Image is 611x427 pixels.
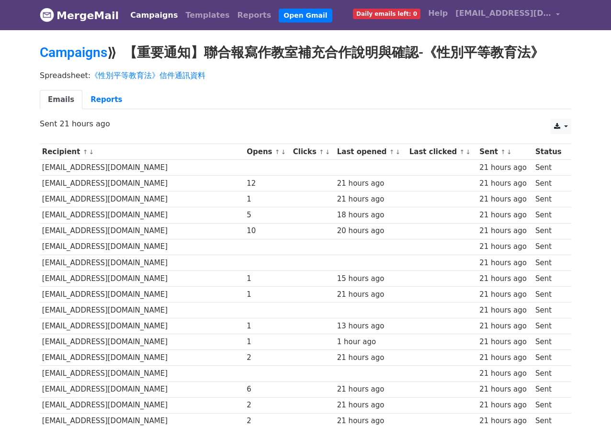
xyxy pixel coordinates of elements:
div: 21 hours ago [479,400,531,411]
td: [EMAIL_ADDRESS][DOMAIN_NAME] [40,239,244,255]
div: 1 [247,289,288,300]
div: 2 [247,416,288,427]
td: [EMAIL_ADDRESS][DOMAIN_NAME] [40,286,244,302]
div: 21 hours ago [337,416,405,427]
td: Sent [533,191,566,207]
div: 21 hours ago [479,352,531,363]
a: ↓ [465,148,471,156]
div: 21 hours ago [479,337,531,348]
span: Daily emails left: 0 [353,9,420,19]
div: 1 [247,321,288,332]
td: [EMAIL_ADDRESS][DOMAIN_NAME] [40,207,244,223]
div: 1 hour ago [337,337,405,348]
td: [EMAIL_ADDRESS][DOMAIN_NAME] [40,191,244,207]
td: [EMAIL_ADDRESS][DOMAIN_NAME] [40,176,244,191]
div: 21 hours ago [337,400,405,411]
div: 6 [247,384,288,395]
td: [EMAIL_ADDRESS][DOMAIN_NAME] [40,350,244,366]
td: [EMAIL_ADDRESS][DOMAIN_NAME] [40,318,244,334]
div: 21 hours ago [479,241,531,252]
td: Sent [533,382,566,397]
th: Last opened [335,144,407,160]
div: 21 hours ago [479,178,531,189]
div: 21 hours ago [479,368,531,379]
div: 21 hours ago [479,225,531,236]
a: ↓ [507,148,512,156]
a: 《性別平等教育法》信件通訊資料 [91,71,205,80]
div: 1 [247,337,288,348]
a: Help [424,4,452,23]
th: Sent [477,144,533,160]
th: Last clicked [407,144,477,160]
div: 18 hours ago [337,210,405,221]
a: Daily emails left: 0 [349,4,424,23]
td: Sent [533,255,566,270]
div: 15 hours ago [337,273,405,284]
a: ↓ [281,148,286,156]
td: [EMAIL_ADDRESS][DOMAIN_NAME] [40,382,244,397]
div: 2 [247,400,288,411]
a: Reports [82,90,130,110]
td: Sent [533,176,566,191]
a: ↑ [500,148,506,156]
td: [EMAIL_ADDRESS][DOMAIN_NAME] [40,270,244,286]
a: [EMAIL_ADDRESS][DOMAIN_NAME] [452,4,564,26]
div: 21 hours ago [337,384,405,395]
div: 21 hours ago [479,210,531,221]
div: 21 hours ago [479,416,531,427]
div: 12 [247,178,288,189]
p: Sent 21 hours ago [40,119,571,129]
a: ↑ [319,148,324,156]
h2: ⟫ 【重要通知】聯合報寫作教室補充合作說明與確認-《性別平等教育法》 [40,45,571,61]
div: 21 hours ago [479,289,531,300]
a: Open Gmail [279,9,332,22]
td: Sent [533,350,566,366]
a: Emails [40,90,82,110]
td: Sent [533,397,566,413]
td: Sent [533,239,566,255]
a: Templates [181,6,233,25]
td: Sent [533,286,566,302]
p: Spreadsheet: [40,70,571,80]
a: ↓ [396,148,401,156]
div: 1 [247,273,288,284]
div: 21 hours ago [479,194,531,205]
img: MergeMail logo [40,8,54,22]
th: Clicks [291,144,335,160]
div: 21 hours ago [337,289,405,300]
span: [EMAIL_ADDRESS][DOMAIN_NAME] [455,8,551,19]
div: 21 hours ago [479,273,531,284]
td: [EMAIL_ADDRESS][DOMAIN_NAME] [40,160,244,176]
td: Sent [533,270,566,286]
td: Sent [533,303,566,318]
div: 21 hours ago [479,384,531,395]
td: [EMAIL_ADDRESS][DOMAIN_NAME] [40,223,244,239]
div: 21 hours ago [479,162,531,173]
a: ↑ [460,148,465,156]
td: Sent [533,223,566,239]
td: Sent [533,366,566,382]
div: 21 hours ago [479,305,531,316]
a: ↑ [389,148,395,156]
div: 20 hours ago [337,225,405,236]
div: 13 hours ago [337,321,405,332]
td: [EMAIL_ADDRESS][DOMAIN_NAME] [40,334,244,350]
td: Sent [533,207,566,223]
td: Sent [533,160,566,176]
th: Recipient [40,144,244,160]
a: Campaigns [126,6,181,25]
td: [EMAIL_ADDRESS][DOMAIN_NAME] [40,303,244,318]
a: ↓ [89,148,94,156]
a: ↑ [83,148,88,156]
div: 10 [247,225,288,236]
div: 21 hours ago [337,178,405,189]
a: ↑ [275,148,280,156]
div: 2 [247,352,288,363]
th: Status [533,144,566,160]
a: Reports [234,6,275,25]
td: [EMAIL_ADDRESS][DOMAIN_NAME] [40,255,244,270]
div: 21 hours ago [479,258,531,269]
a: Campaigns [40,45,107,60]
td: [EMAIL_ADDRESS][DOMAIN_NAME] [40,397,244,413]
td: Sent [533,318,566,334]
